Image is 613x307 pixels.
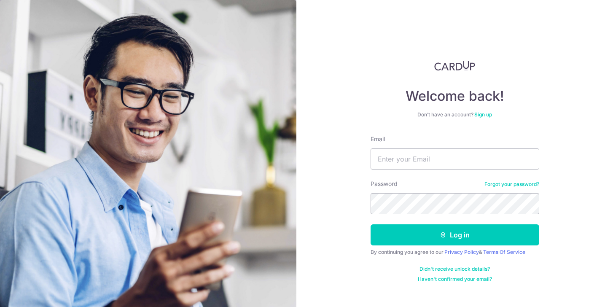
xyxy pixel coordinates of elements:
a: Haven't confirmed your email? [418,276,492,283]
a: Forgot your password? [484,181,539,188]
img: CardUp Logo [434,61,476,71]
a: Terms Of Service [483,249,525,255]
button: Log in [371,224,539,245]
a: Privacy Policy [444,249,479,255]
a: Didn't receive unlock details? [419,266,490,272]
input: Enter your Email [371,148,539,170]
div: Don’t have an account? [371,111,539,118]
h4: Welcome back! [371,88,539,105]
label: Password [371,180,398,188]
label: Email [371,135,385,143]
div: By continuing you agree to our & [371,249,539,256]
a: Sign up [474,111,492,118]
